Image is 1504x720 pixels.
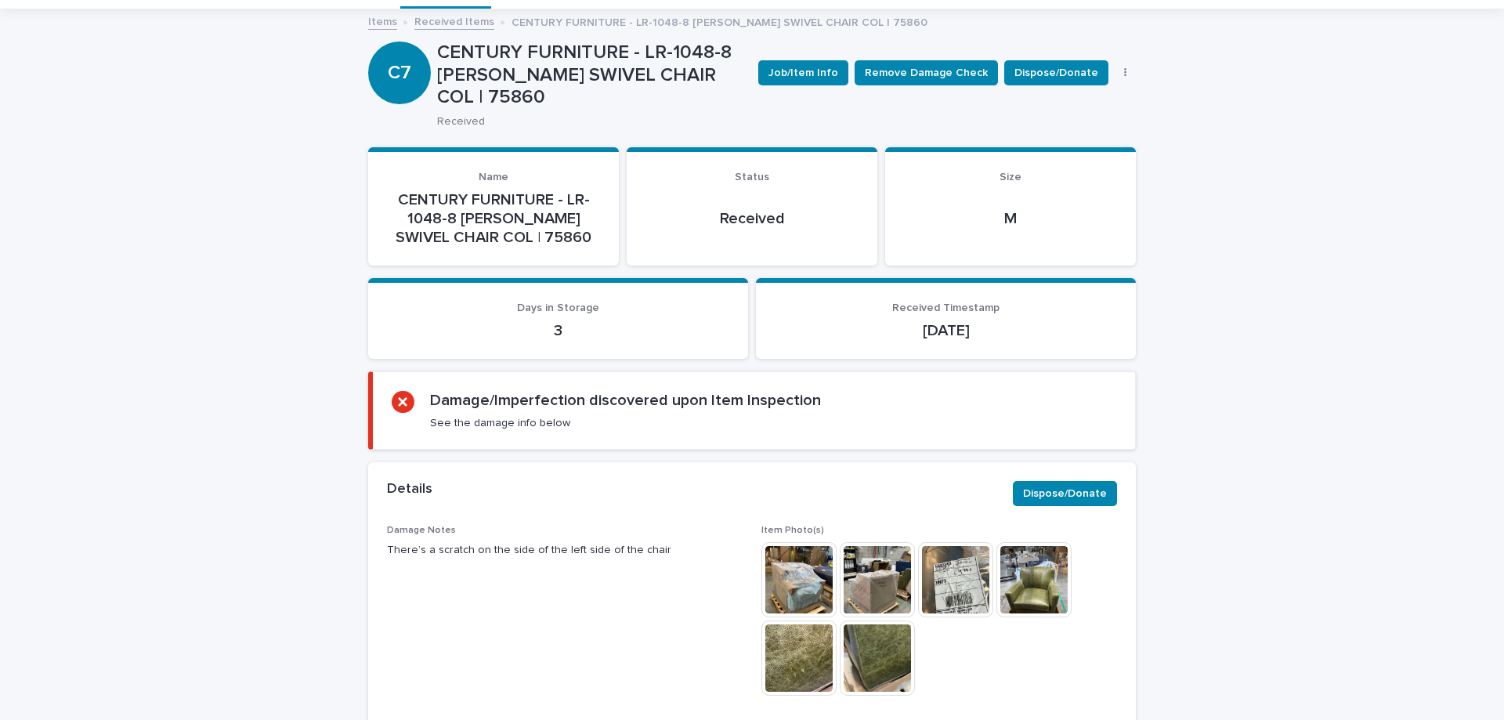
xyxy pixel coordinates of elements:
span: Damage Notes [387,526,456,535]
p: CENTURY FURNITURE - LR-1048-8 [PERSON_NAME] SWIVEL CHAIR COL | 75860 [437,42,746,109]
button: Remove Damage Check [855,60,998,85]
h2: Damage/Imperfection discovered upon Item Inspection [430,391,821,410]
p: 3 [387,321,729,340]
p: There’s a scratch on the side of the left side of the chair [387,542,743,559]
a: Items [368,12,397,30]
span: Job/Item Info [768,65,838,81]
p: Received [645,209,859,228]
h2: Details [387,481,432,498]
span: Size [1000,172,1021,183]
p: See the damage info below [430,416,570,430]
p: M [904,209,1117,228]
button: Job/Item Info [758,60,848,85]
p: [DATE] [775,321,1117,340]
span: Dispose/Donate [1023,486,1107,501]
p: CENTURY FURNITURE - LR-1048-8 [PERSON_NAME] SWIVEL CHAIR COL | 75860 [512,13,927,30]
span: Dispose/Donate [1014,65,1098,81]
span: Status [735,172,769,183]
a: Received Items [414,12,494,30]
span: Name [479,172,508,183]
span: Days in Storage [517,302,599,313]
span: Item Photo(s) [761,526,824,535]
button: Dispose/Donate [1013,481,1117,506]
span: Remove Damage Check [865,65,988,81]
p: CENTURY FURNITURE - LR-1048-8 [PERSON_NAME] SWIVEL CHAIR COL | 75860 [387,190,600,247]
p: Received [437,115,739,128]
button: Dispose/Donate [1004,60,1108,85]
span: Received Timestamp [892,302,1000,313]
